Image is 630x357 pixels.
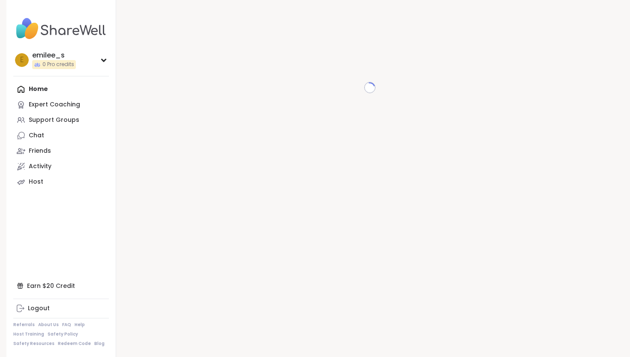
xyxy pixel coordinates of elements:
[13,174,109,190] a: Host
[13,97,109,112] a: Expert Coaching
[13,341,54,347] a: Safety Resources
[29,131,44,140] div: Chat
[20,54,24,66] span: e
[75,322,85,328] a: Help
[38,322,59,328] a: About Us
[13,322,35,328] a: Referrals
[42,61,74,68] span: 0 Pro credits
[13,278,109,293] div: Earn $20 Credit
[29,116,79,124] div: Support Groups
[48,331,78,337] a: Safety Policy
[62,322,71,328] a: FAQ
[28,304,50,313] div: Logout
[29,178,43,186] div: Host
[13,331,44,337] a: Host Training
[13,14,109,44] img: ShareWell Nav Logo
[13,301,109,316] a: Logout
[29,100,80,109] div: Expert Coaching
[32,51,76,60] div: emilee_s
[29,162,51,171] div: Activity
[13,112,109,128] a: Support Groups
[13,143,109,159] a: Friends
[58,341,91,347] a: Redeem Code
[13,128,109,143] a: Chat
[94,341,105,347] a: Blog
[13,159,109,174] a: Activity
[29,147,51,155] div: Friends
